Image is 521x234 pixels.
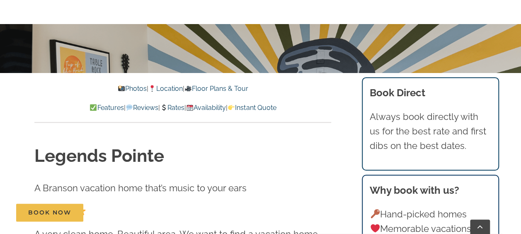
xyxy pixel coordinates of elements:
[34,144,331,168] h1: Legends Pointe
[370,110,491,154] p: Always book directly with us for the best rate and first dibs on the best dates.
[187,104,193,111] img: 📆
[148,85,182,93] a: Location
[228,104,235,111] img: 👉
[125,104,158,112] a: Reviews
[34,102,331,113] p: | | | |
[370,183,491,198] h3: Why book with us?
[228,104,276,112] a: Instant Quote
[370,87,425,99] b: Book Direct
[126,104,133,111] img: 💬
[160,104,167,111] img: 💲
[34,83,331,94] p: | |
[371,224,380,233] img: ❤️
[90,104,124,112] a: Features
[90,104,97,111] img: ✅
[149,85,155,92] img: 📍
[184,85,248,93] a: Floor Plans & Tour
[186,104,226,112] a: Availability
[118,85,125,92] img: 📸
[118,85,147,93] a: Photos
[16,204,83,222] a: Book Now
[34,183,247,193] span: A Branson vacation home that’s music to your ears
[28,209,71,216] span: Book Now
[185,85,191,92] img: 🎥
[160,104,184,112] a: Rates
